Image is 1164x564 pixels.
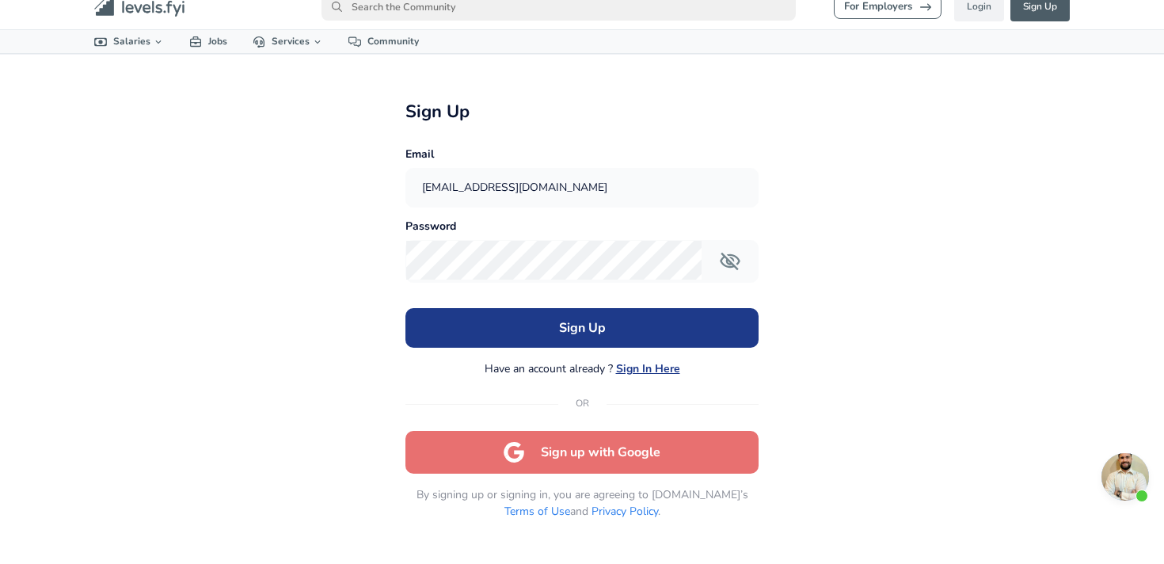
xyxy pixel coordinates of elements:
button: Toggle password visibility [709,241,751,282]
div: OR [405,396,758,412]
span: Have an account already ? [485,360,613,377]
div: Open chat [1101,453,1149,501]
p: By signing up or signing in, you are agreeing to [DOMAIN_NAME]’s and . [405,486,758,520]
a: Privacy Policy [592,504,658,519]
button: Sign up with Google [405,431,758,474]
h2: Sign Up [405,101,758,122]
button: Sign Up [405,308,758,348]
span: Password [405,220,456,234]
input: Email Address [406,169,757,208]
button: Sign In Here [616,361,680,377]
div: Email [405,148,758,162]
a: Jobs [177,30,240,53]
a: Terms of Use [504,504,570,519]
a: Salaries [82,30,177,53]
a: Community [336,30,432,53]
a: Services [240,30,336,53]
